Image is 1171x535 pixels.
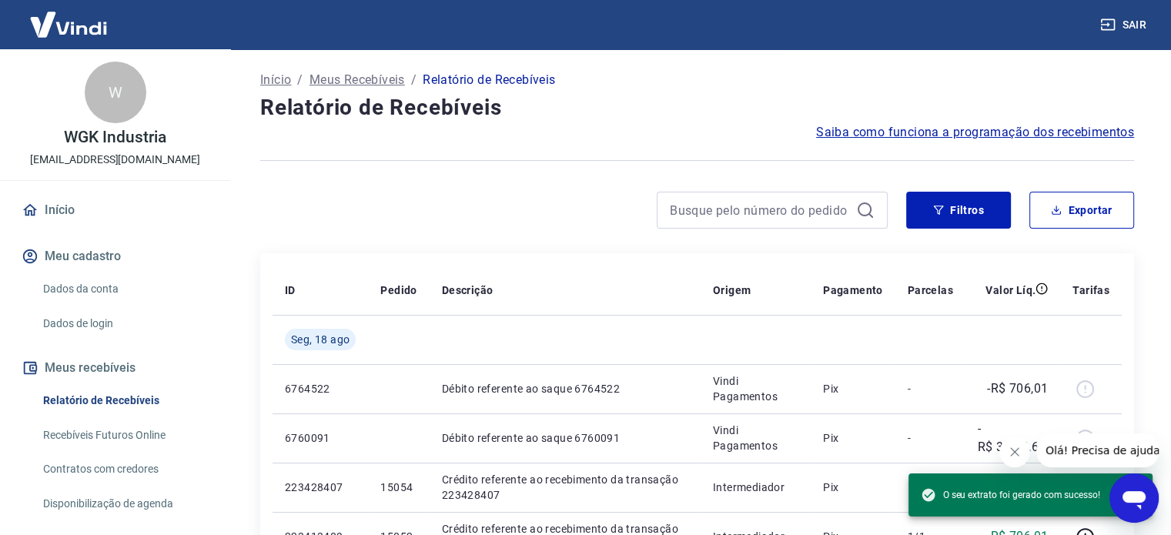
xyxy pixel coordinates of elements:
[285,381,356,396] p: 6764522
[18,239,212,273] button: Meu cadastro
[18,193,212,227] a: Início
[442,430,688,446] p: Débito referente ao saque 6760091
[37,308,212,339] a: Dados de login
[1097,11,1153,39] button: Sair
[987,380,1048,398] p: -R$ 706,01
[380,480,417,495] p: 15054
[1072,283,1109,298] p: Tarifas
[37,385,212,416] a: Relatório de Recebíveis
[985,283,1035,298] p: Valor Líq.
[999,436,1030,467] iframe: Fechar mensagem
[713,480,798,495] p: Intermediador
[1036,433,1159,467] iframe: Mensagem da empresa
[309,71,405,89] a: Meus Recebíveis
[713,373,798,404] p: Vindi Pagamentos
[64,129,166,145] p: WGK Industria
[906,192,1011,229] button: Filtros
[37,488,212,520] a: Disponibilização de agenda
[18,351,212,385] button: Meus recebíveis
[285,480,356,495] p: 223428407
[713,283,751,298] p: Origem
[291,332,350,347] span: Seg, 18 ago
[411,71,417,89] p: /
[260,92,1134,123] h4: Relatório de Recebíveis
[823,381,883,396] p: Pix
[380,283,417,298] p: Pedido
[1029,192,1134,229] button: Exportar
[18,1,119,48] img: Vindi
[37,453,212,485] a: Contratos com credores
[823,430,883,446] p: Pix
[713,423,798,453] p: Vindi Pagamentos
[442,283,493,298] p: Descrição
[670,199,850,222] input: Busque pelo número do pedido
[816,123,1134,142] a: Saiba como funciona a programação dos recebimentos
[297,71,303,89] p: /
[1109,473,1159,523] iframe: Botão para abrir a janela de mensagens
[908,283,953,298] p: Parcelas
[9,11,129,23] span: Olá! Precisa de ajuda?
[285,283,296,298] p: ID
[978,420,1048,456] p: -R$ 3.976,68
[423,71,555,89] p: Relatório de Recebíveis
[908,430,953,446] p: -
[442,472,688,503] p: Crédito referente ao recebimento da transação 223428407
[85,62,146,123] div: W
[823,283,883,298] p: Pagamento
[908,480,953,495] p: 1/1
[37,273,212,305] a: Dados da conta
[921,487,1100,503] span: O seu extrato foi gerado com sucesso!
[30,152,200,168] p: [EMAIL_ADDRESS][DOMAIN_NAME]
[260,71,291,89] a: Início
[37,420,212,451] a: Recebíveis Futuros Online
[285,430,356,446] p: 6760091
[908,381,953,396] p: -
[442,381,688,396] p: Débito referente ao saque 6764522
[823,480,883,495] p: Pix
